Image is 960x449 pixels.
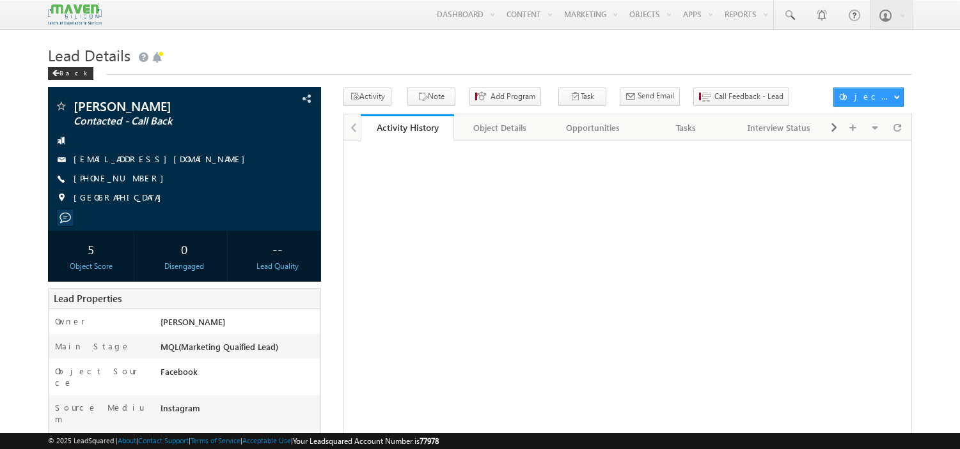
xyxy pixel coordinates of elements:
[74,153,251,164] a: [EMAIL_ADDRESS][DOMAIN_NAME]
[238,261,317,272] div: Lead Quality
[55,340,130,352] label: Main Stage
[638,90,674,102] span: Send Email
[74,192,168,204] span: [GEOGRAPHIC_DATA]
[454,114,547,141] a: Object Details
[557,120,628,135] div: Opportunities
[469,88,541,106] button: Add Program
[55,316,85,327] label: Owner
[191,436,240,445] a: Terms of Service
[714,91,783,102] span: Call Feedback - Lead
[48,3,102,26] img: Custom Logo
[833,88,904,107] button: Object Actions
[145,261,224,272] div: Disengaged
[361,114,453,141] a: Activity History
[733,114,826,141] a: Interview Status
[51,261,130,272] div: Object Score
[693,88,789,106] button: Call Feedback - Lead
[55,365,147,388] label: Object Source
[464,120,535,135] div: Object Details
[145,237,224,261] div: 0
[640,114,733,141] a: Tasks
[293,436,439,446] span: Your Leadsquared Account Number is
[48,66,100,77] a: Back
[48,435,439,447] span: © 2025 LeadSquared | | | | |
[48,45,130,65] span: Lead Details
[650,120,721,135] div: Tasks
[743,120,814,135] div: Interview Status
[138,436,189,445] a: Contact Support
[157,365,320,383] div: Facebook
[420,436,439,446] span: 77978
[370,121,444,133] div: Activity History
[839,91,893,102] div: Object Actions
[74,172,170,185] span: [PHONE_NUMBER]
[558,88,606,106] button: Task
[157,340,320,358] div: MQL(Marketing Quaified Lead)
[620,88,680,106] button: Send Email
[54,292,122,305] span: Lead Properties
[51,237,130,261] div: 5
[74,100,243,112] span: [PERSON_NAME]
[55,402,147,425] label: Source Medium
[407,88,455,106] button: Note
[74,115,243,128] span: Contacted - Call Back
[343,88,391,106] button: Activity
[491,91,535,102] span: Add Program
[547,114,640,141] a: Opportunities
[242,436,291,445] a: Acceptable Use
[157,402,320,420] div: Instagram
[118,436,136,445] a: About
[48,67,93,80] div: Back
[238,237,317,261] div: --
[161,316,225,327] span: [PERSON_NAME]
